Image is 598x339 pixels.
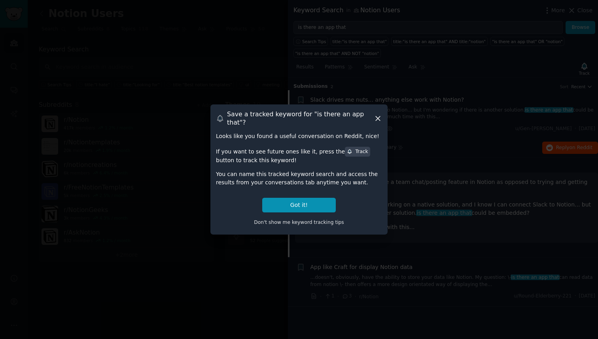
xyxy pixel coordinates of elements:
[216,170,382,187] div: You can name this tracked keyword search and access the results from your conversations tab anyti...
[216,132,382,140] div: Looks like you found a useful conversation on Reddit, nice!
[262,198,336,212] button: Got it!
[216,146,382,164] div: If you want to see future ones like it, press the button to track this keyword!
[227,110,374,127] h3: Save a tracked keyword for " is there an app that "?
[347,148,368,155] div: Track
[254,220,344,225] span: Don't show me keyword tracking tips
